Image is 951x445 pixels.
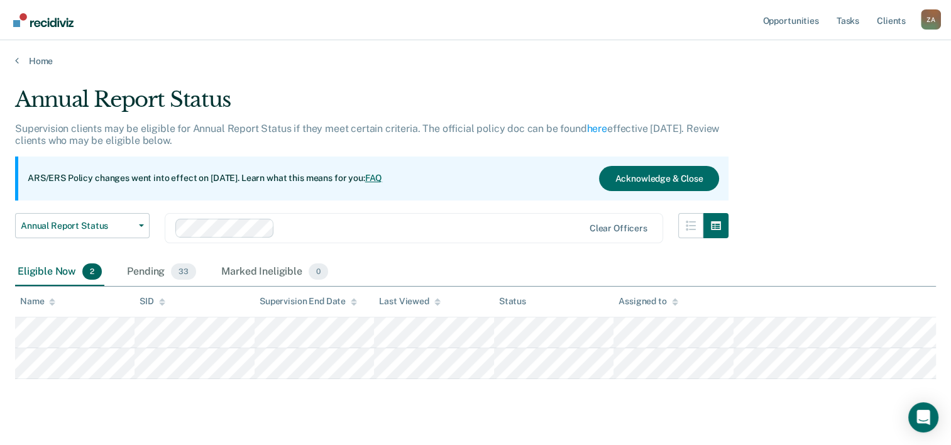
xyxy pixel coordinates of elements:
[219,258,331,286] div: Marked Ineligible0
[15,55,936,67] a: Home
[124,258,199,286] div: Pending33
[618,296,678,307] div: Assigned to
[921,9,941,30] div: Z A
[20,296,55,307] div: Name
[15,213,150,238] button: Annual Report Status
[15,258,104,286] div: Eligible Now2
[365,173,383,183] a: FAQ
[140,296,165,307] div: SID
[599,166,718,191] button: Acknowledge & Close
[82,263,102,280] span: 2
[590,223,647,234] div: Clear officers
[260,296,357,307] div: Supervision End Date
[21,221,134,231] span: Annual Report Status
[379,296,440,307] div: Last Viewed
[13,13,74,27] img: Recidiviz
[28,172,382,185] p: ARS/ERS Policy changes went into effect on [DATE]. Learn what this means for you:
[15,87,728,123] div: Annual Report Status
[171,263,196,280] span: 33
[499,296,526,307] div: Status
[15,123,719,146] p: Supervision clients may be eligible for Annual Report Status if they meet certain criteria. The o...
[587,123,607,135] a: here
[921,9,941,30] button: Profile dropdown button
[908,402,938,432] div: Open Intercom Messenger
[309,263,328,280] span: 0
